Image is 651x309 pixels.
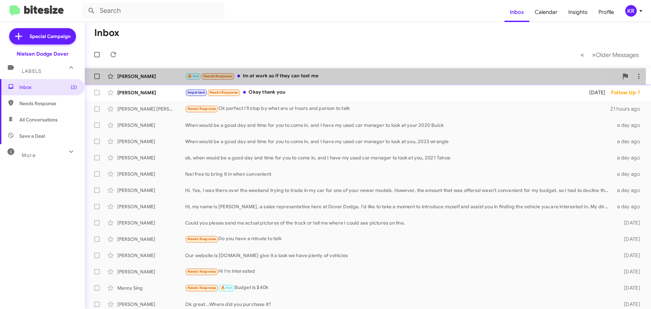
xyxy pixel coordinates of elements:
[117,252,185,259] div: [PERSON_NAME]
[188,269,216,274] span: Needs Response
[613,219,646,226] div: [DATE]
[588,48,643,62] button: Next
[117,89,185,96] div: [PERSON_NAME]
[117,268,185,275] div: [PERSON_NAME]
[613,236,646,243] div: [DATE]
[117,285,185,291] div: Manny Sing
[596,51,639,59] span: Older Messages
[185,72,618,80] div: Im at work so if they can text me
[71,84,77,91] span: (2)
[613,154,646,161] div: a day ago
[613,301,646,308] div: [DATE]
[9,28,76,44] a: Special Campaign
[613,203,646,210] div: a day ago
[185,268,613,275] div: Hi I'm interested
[625,5,637,17] div: KR
[613,252,646,259] div: [DATE]
[185,105,610,113] div: Ok perfect I'll stop by what are ur hours and person to talk
[529,2,563,22] a: Calendar
[94,27,119,38] h1: Inbox
[619,5,644,17] button: KR
[221,286,232,290] span: 🔥 Hot
[188,237,216,241] span: Needs Response
[117,301,185,308] div: [PERSON_NAME]
[188,90,205,95] span: Important
[592,51,596,59] span: »
[19,133,45,139] span: Save a Deal
[117,187,185,194] div: [PERSON_NAME]
[610,105,646,112] div: 21 hours ago
[188,74,199,78] span: 🔥 Hot
[185,122,613,129] div: When would be a good day and time for you to come in, and I have my used car manager to look at y...
[576,48,588,62] button: Previous
[580,51,584,59] span: «
[613,285,646,291] div: [DATE]
[185,154,613,161] div: ok, when would be a good day and time for you to come in, and I have my used car manager to look ...
[19,100,77,107] span: Needs Response
[117,105,185,112] div: [PERSON_NAME] [PERSON_NAME]
[117,122,185,129] div: [PERSON_NAME]
[117,171,185,177] div: [PERSON_NAME]
[185,235,613,243] div: Do you have a minute to talk
[613,122,646,129] div: a day ago
[82,3,224,19] input: Search
[210,90,238,95] span: Needs Response
[29,33,71,40] span: Special Campaign
[613,268,646,275] div: [DATE]
[117,219,185,226] div: [PERSON_NAME]
[117,203,185,210] div: [PERSON_NAME]
[203,74,232,78] span: Needs Response
[185,171,613,177] div: feel free to bring it in when convenient
[117,138,185,145] div: [PERSON_NAME]
[188,286,216,290] span: Needs Response
[185,252,613,259] div: Our website is [DOMAIN_NAME] give it a look we have plenty of vehicles
[19,84,77,91] span: Inbox
[22,152,36,158] span: More
[593,2,619,22] a: Profile
[185,203,613,210] div: Hi, my name is [PERSON_NAME], a sales representative here at Dover Dodge. I'd like to take a mome...
[563,2,593,22] a: Insights
[185,301,613,308] div: Ok great...Where did you purchase it?
[17,51,68,57] div: Nielsen Dodge Dover
[580,89,611,96] div: [DATE]
[613,138,646,145] div: a day ago
[185,284,613,292] div: Budget is $40k
[185,219,613,226] div: Could you please send me actual pictures of the truck or tell me where I could see pictures on line.
[117,154,185,161] div: [PERSON_NAME]
[22,68,41,74] span: Labels
[117,236,185,243] div: [PERSON_NAME]
[613,171,646,177] div: a day ago
[577,48,643,62] nav: Page navigation example
[117,73,185,80] div: [PERSON_NAME]
[19,116,58,123] span: All Conversations
[505,2,529,22] a: Inbox
[185,89,580,96] div: Okay thank you
[611,89,646,96] div: Follow Up ?
[185,187,613,194] div: Hi, Yes, I was there over the weekend trying to trade in my car for one of your newer models. How...
[185,138,613,145] div: When would be a good day and time for you to come in, and I have my used car manager to look at y...
[613,187,646,194] div: a day ago
[188,107,216,111] span: Needs Response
